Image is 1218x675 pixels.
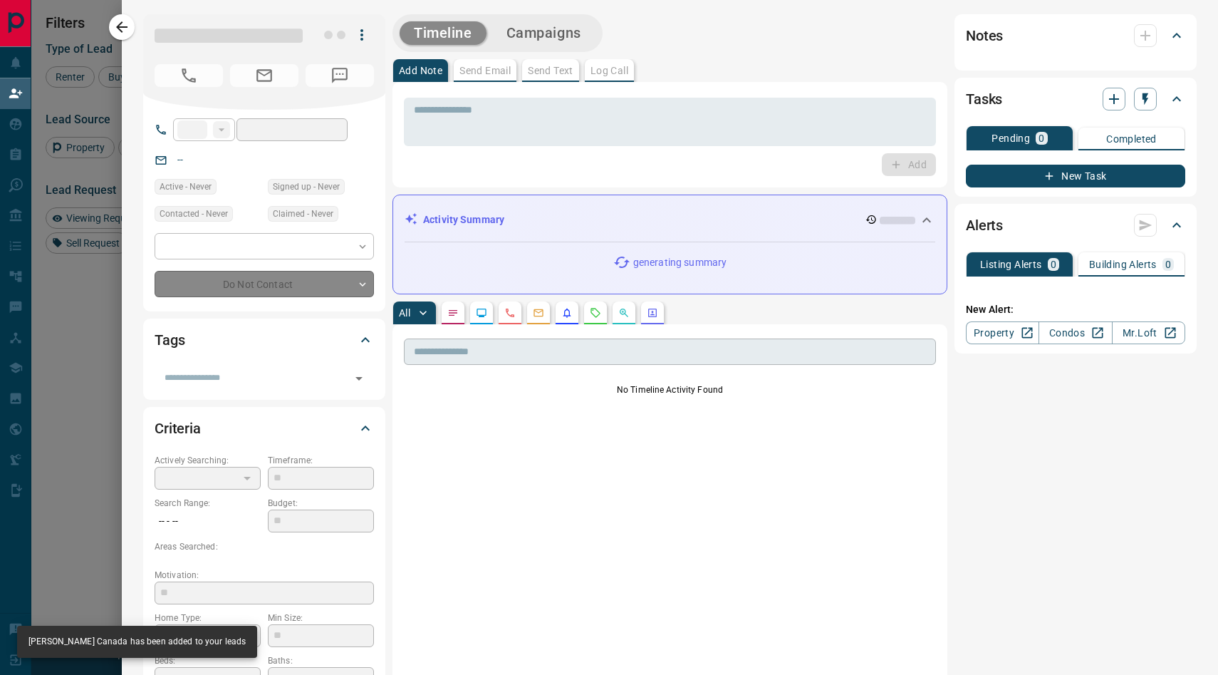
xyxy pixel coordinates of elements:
h2: Tasks [966,88,1002,110]
svg: Opportunities [618,307,630,319]
p: Completed [1106,134,1157,144]
p: Add Note [399,66,442,76]
p: Listing Alerts [980,259,1042,269]
svg: Notes [447,307,459,319]
p: generating summary [633,255,727,270]
svg: Emails [533,307,544,319]
p: Timeframe: [268,454,374,467]
p: Areas Searched: [155,540,374,553]
p: All [399,308,410,318]
svg: Calls [504,307,516,319]
p: Search Range: [155,497,261,510]
span: Claimed - Never [273,207,333,221]
div: Tasks [966,82,1185,116]
div: Notes [966,19,1185,53]
p: Baths: [268,654,374,667]
span: Signed up - Never [273,180,340,194]
button: New Task [966,165,1185,187]
div: Tags [155,323,374,357]
h2: Criteria [155,417,201,440]
p: New Alert: [966,302,1185,317]
svg: Requests [590,307,601,319]
p: Min Size: [268,612,374,624]
div: Do Not Contact [155,271,374,297]
button: Timeline [400,21,486,45]
svg: Lead Browsing Activity [476,307,487,319]
button: Open [349,369,369,388]
div: Activity Summary [405,207,935,233]
div: Alerts [966,208,1185,242]
svg: Listing Alerts [561,307,573,319]
svg: Agent Actions [647,307,658,319]
span: Active - Never [160,180,212,194]
p: Building Alerts [1089,259,1157,269]
a: Property [966,321,1039,344]
div: [PERSON_NAME] Canada has been added to your leads [28,630,246,654]
a: Condos [1039,321,1112,344]
a: Mr.Loft [1112,321,1185,344]
p: Home Type: [155,612,261,624]
span: Contacted - Never [160,207,228,221]
p: 0 [1051,259,1056,269]
p: Activity Summary [423,212,504,227]
p: Beds: [155,654,261,667]
a: -- [177,154,183,165]
div: Criteria [155,411,374,445]
p: 0 [1165,259,1171,269]
button: Campaigns [492,21,595,45]
p: Actively Searching: [155,454,261,467]
p: Motivation: [155,569,374,582]
p: -- - -- [155,510,261,533]
h2: Alerts [966,214,1003,237]
span: No Number [155,64,223,87]
span: No Number [306,64,374,87]
h2: Tags [155,329,184,351]
p: No Timeline Activity Found [404,383,936,396]
h2: Notes [966,24,1003,47]
span: No Email [230,64,298,87]
p: Pending [991,133,1030,143]
p: 0 [1039,133,1044,143]
p: Budget: [268,497,374,510]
